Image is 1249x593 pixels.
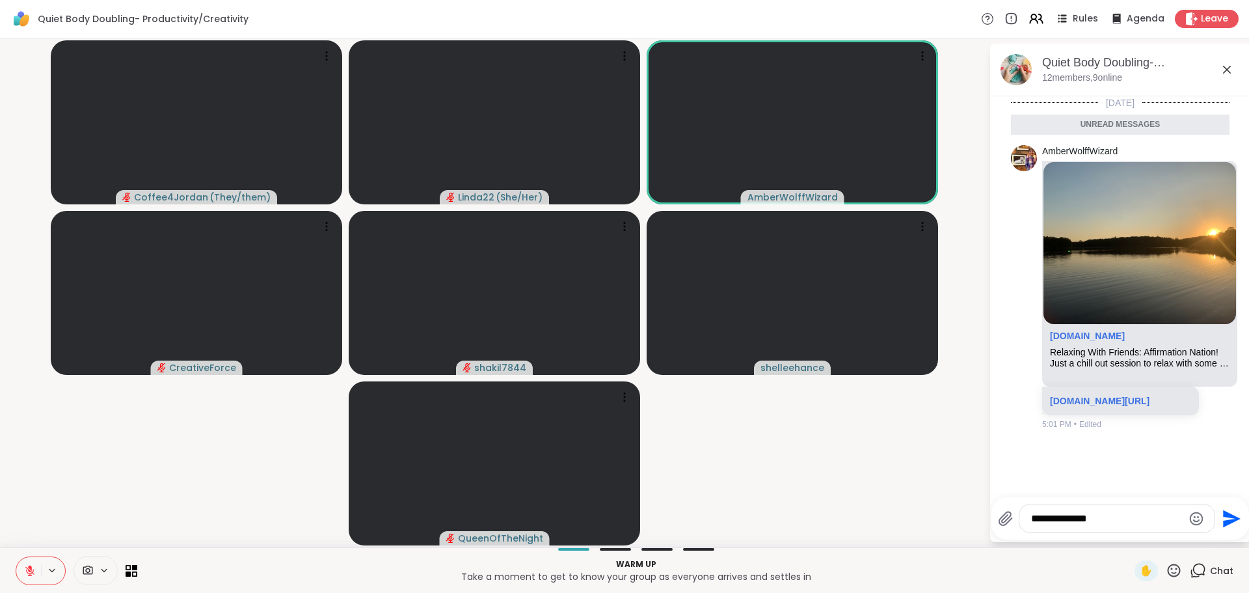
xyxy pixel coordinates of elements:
img: https://sharewell-space-live.sfo3.digitaloceanspaces.com/user-generated/9a5601ee-7e1f-42be-b53e-4... [1011,145,1037,171]
span: audio-muted [463,363,472,372]
span: audio-muted [446,534,455,543]
img: Relaxing With Friends: Affirmation Nation! [1043,162,1236,324]
img: Quiet Body Doubling- Productivity/Creativity , Oct 06 [1001,54,1032,85]
span: shakil7844 [474,361,526,374]
p: 12 members, 9 online [1042,72,1122,85]
span: Edited [1079,419,1101,430]
img: ShareWell Logomark [10,8,33,30]
span: CreativeForce [169,361,236,374]
a: AmberWolffWizard [1042,145,1118,158]
button: Send [1215,504,1244,533]
span: audio-muted [122,193,131,202]
p: Warm up [145,559,1127,570]
span: Chat [1210,564,1233,577]
span: ( She/Her ) [496,191,543,204]
span: Rules [1073,12,1098,25]
button: Emoji picker [1189,511,1204,527]
span: ( They/them ) [209,191,271,204]
span: AmberWolffWizard [747,191,838,204]
span: audio-muted [157,363,167,372]
span: Linda22 [458,191,494,204]
span: • [1074,419,1077,430]
span: Quiet Body Doubling- Productivity/Creativity [38,12,248,25]
div: Relaxing With Friends: Affirmation Nation! [1050,347,1229,358]
textarea: Type your message [1031,512,1183,525]
div: Quiet Body Doubling- Productivity/Creativity , [DATE] [1042,55,1240,71]
span: audio-muted [446,193,455,202]
span: QueenOfTheNight [458,532,543,545]
div: Unread messages [1011,115,1229,135]
span: Leave [1201,12,1228,25]
span: 5:01 PM [1042,419,1071,430]
span: [DATE] [1098,96,1142,109]
a: Attachment [1050,331,1125,341]
div: Just a chill out session to relax with some good people! Come and have some fun with friends! Pla... [1050,358,1229,369]
span: Coffee4Jordan [134,191,208,204]
p: Take a moment to get to know your group as everyone arrives and settles in [145,570,1127,583]
span: shelleehance [760,361,824,374]
span: ✋ [1140,563,1153,579]
span: Agenda [1127,12,1164,25]
a: [DOMAIN_NAME][URL] [1050,396,1149,406]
